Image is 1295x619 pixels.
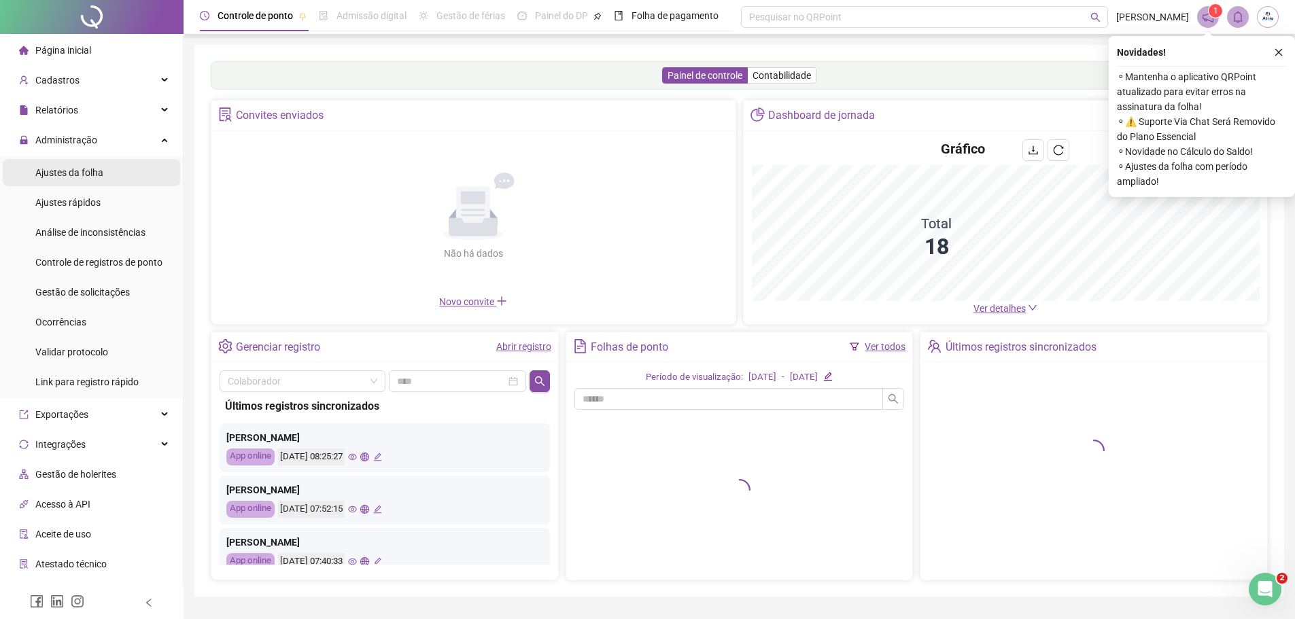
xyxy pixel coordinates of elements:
[411,246,536,261] div: Não há dados
[348,557,357,566] span: eye
[782,370,784,385] div: -
[225,397,545,414] div: Últimos registros sincronizados
[753,70,811,81] span: Contabilidade
[278,553,345,570] div: [DATE] 07:40:33
[50,595,64,608] span: linkedin
[1117,144,1287,159] span: ⚬ Novidade no Cálculo do Saldo!
[1117,45,1166,60] span: Novidades !
[748,370,776,385] div: [DATE]
[373,505,382,514] span: edit
[200,11,209,20] span: clock-circle
[35,45,91,56] span: Página inicial
[668,70,742,81] span: Painel de controle
[19,529,29,539] span: audit
[850,342,859,351] span: filter
[218,107,232,122] span: solution
[1028,303,1037,313] span: down
[535,10,588,21] span: Painel do DP
[593,12,602,20] span: pushpin
[1083,440,1105,461] span: loading
[35,499,90,510] span: Acesso à API
[646,370,743,385] div: Período de visualização:
[226,553,275,570] div: App online
[35,257,162,268] span: Controle de registros de ponto
[517,11,527,20] span: dashboard
[865,341,905,352] a: Ver todos
[19,559,29,569] span: solution
[1258,7,1278,27] img: 37134
[573,339,587,353] span: file-text
[71,595,84,608] span: instagram
[19,46,29,55] span: home
[750,107,765,122] span: pie-chart
[35,439,86,450] span: Integrações
[348,505,357,514] span: eye
[35,75,80,86] span: Cadastros
[236,336,320,359] div: Gerenciar registro
[35,529,91,540] span: Aceite de uso
[373,557,382,566] span: edit
[226,482,543,497] div: [PERSON_NAME]
[823,372,832,381] span: edit
[790,370,818,385] div: [DATE]
[632,10,719,21] span: Folha de pagamento
[419,11,428,20] span: sun
[218,339,232,353] span: setting
[973,303,1037,314] a: Ver detalhes down
[336,10,407,21] span: Admissão digital
[35,469,116,480] span: Gestão de holerites
[218,10,293,21] span: Controle de ponto
[729,479,750,501] span: loading
[768,104,875,127] div: Dashboard de jornada
[888,393,899,404] span: search
[35,317,86,328] span: Ocorrências
[19,105,29,115] span: file
[1116,10,1189,24] span: [PERSON_NAME]
[35,167,103,178] span: Ajustes da folha
[1249,573,1281,605] iframe: Intercom live chat
[35,287,130,298] span: Gestão de solicitações
[591,336,668,359] div: Folhas de ponto
[19,75,29,85] span: user-add
[436,10,505,21] span: Gestão de férias
[360,557,369,566] span: global
[360,505,369,514] span: global
[941,139,985,158] h4: Gráfico
[1053,145,1064,156] span: reload
[278,501,345,518] div: [DATE] 07:52:15
[35,409,88,420] span: Exportações
[1202,11,1214,23] span: notification
[614,11,623,20] span: book
[19,410,29,419] span: export
[1213,6,1218,16] span: 1
[35,135,97,145] span: Administração
[35,559,107,569] span: Atestado técnico
[226,535,543,550] div: [PERSON_NAME]
[496,341,551,352] a: Abrir registro
[1232,11,1244,23] span: bell
[1117,159,1287,189] span: ⚬ Ajustes da folha com período ampliado!
[35,347,108,357] span: Validar protocolo
[1209,4,1222,18] sup: 1
[226,501,275,518] div: App online
[348,453,357,461] span: eye
[946,336,1097,359] div: Últimos registros sincronizados
[19,440,29,449] span: sync
[35,376,139,387] span: Link para registro rápido
[144,598,154,607] span: left
[1117,69,1287,114] span: ⚬ Mantenha o aplicativo QRPoint atualizado para evitar erros na assinatura da folha!
[19,470,29,479] span: apartment
[298,12,307,20] span: pushpin
[973,303,1026,314] span: Ver detalhes
[1277,573,1288,584] span: 2
[226,430,543,445] div: [PERSON_NAME]
[236,104,324,127] div: Convites enviados
[1028,145,1039,156] span: download
[226,448,275,465] div: App online
[534,376,545,387] span: search
[19,499,29,509] span: api
[1117,114,1287,144] span: ⚬ ⚠️ Suporte Via Chat Será Removido do Plano Essencial
[1090,12,1101,22] span: search
[1274,48,1283,57] span: close
[360,453,369,461] span: global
